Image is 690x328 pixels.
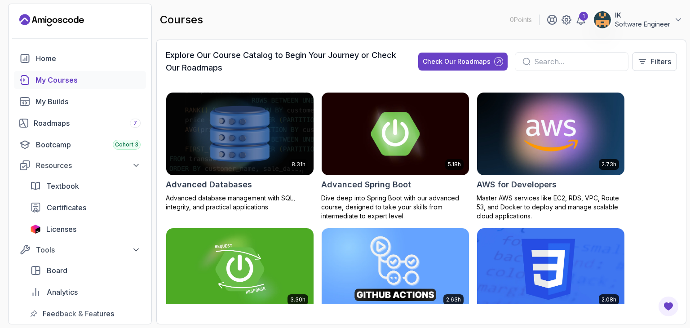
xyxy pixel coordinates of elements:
p: Master AWS services like EC2, RDS, VPC, Route 53, and Docker to deploy and manage scalable cloud ... [477,194,625,221]
p: Filters [650,56,671,67]
a: board [25,262,146,279]
img: Building APIs with Spring Boot card [166,228,314,311]
span: Analytics [47,287,78,297]
input: Search... [534,56,621,67]
p: Software Engineer [615,20,670,29]
p: Advanced database management with SQL, integrity, and practical applications [166,194,314,212]
a: licenses [25,220,146,238]
div: Home [36,53,141,64]
span: Cohort 3 [115,141,138,148]
div: My Builds [35,96,141,107]
p: 2.73h [602,161,616,168]
span: 7 [133,120,137,127]
a: courses [14,71,146,89]
a: textbook [25,177,146,195]
span: Textbook [46,181,79,191]
img: CI/CD with GitHub Actions card [322,228,469,311]
a: certificates [25,199,146,217]
a: home [14,49,146,67]
a: AWS for Developers card2.73hAWS for DevelopersMaster AWS services like EC2, RDS, VPC, Route 53, a... [477,92,625,221]
p: 5.18h [448,161,461,168]
h2: Advanced Databases [166,178,252,191]
button: Check Our Roadmaps [418,53,508,71]
a: analytics [25,283,146,301]
img: Advanced Spring Boot card [322,93,469,175]
a: Advanced Databases card8.31hAdvanced DatabasesAdvanced database management with SQL, integrity, a... [166,92,314,212]
p: 8.31h [292,161,305,168]
button: Tools [14,242,146,258]
a: Landing page [19,13,84,27]
p: Dive deep into Spring Boot with our advanced course, designed to take your skills from intermedia... [321,194,469,221]
a: feedback [25,305,146,323]
div: 1 [579,12,588,21]
p: IK [615,11,670,20]
div: Resources [36,160,141,171]
p: 2.08h [602,296,616,303]
h3: Explore Our Course Catalog to Begin Your Journey or Check Our Roadmaps [166,49,402,74]
h2: Advanced Spring Boot [321,178,411,191]
span: Board [47,265,67,276]
button: Open Feedback Button [658,296,679,317]
a: roadmaps [14,114,146,132]
p: 2.63h [446,296,461,303]
img: user profile image [594,11,611,28]
p: 0 Points [510,15,532,24]
a: bootcamp [14,136,146,154]
div: My Courses [35,75,141,85]
h2: courses [160,13,203,27]
button: Filters [632,52,677,71]
img: CSS Essentials card [477,228,624,311]
button: user profile imageIKSoftware Engineer [593,11,683,29]
img: jetbrains icon [30,225,41,234]
div: Bootcamp [36,139,141,150]
h2: AWS for Developers [477,178,557,191]
span: Licenses [46,224,76,235]
a: 1 [575,14,586,25]
img: AWS for Developers card [473,90,628,177]
img: Advanced Databases card [166,93,314,175]
div: Check Our Roadmaps [423,57,491,66]
a: Advanced Spring Boot card5.18hAdvanced Spring BootDive deep into Spring Boot with our advanced co... [321,92,469,221]
span: Certificates [47,202,86,213]
p: 3.30h [290,296,305,303]
span: Feedback & Features [43,308,114,319]
a: builds [14,93,146,111]
button: Resources [14,157,146,173]
div: Tools [36,244,141,255]
div: Roadmaps [34,118,141,129]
